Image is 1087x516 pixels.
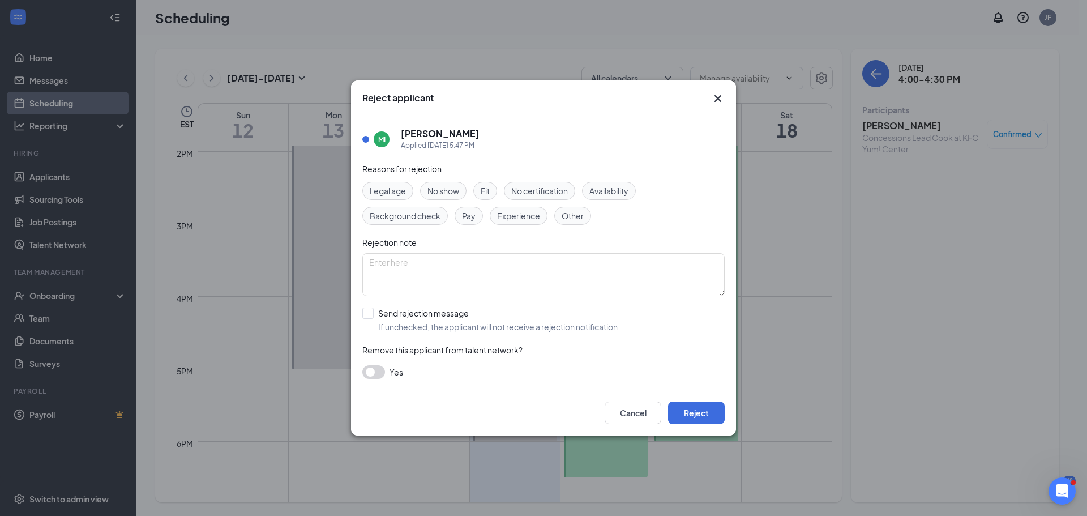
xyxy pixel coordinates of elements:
span: Background check [370,210,440,222]
span: Availability [589,185,628,197]
button: Reject [668,402,725,424]
iframe: Intercom live chat [1049,477,1076,505]
span: Fit [481,185,490,197]
svg: Cross [711,92,725,105]
span: Remove this applicant from talent network? [362,345,523,355]
h3: Reject applicant [362,92,434,104]
h5: [PERSON_NAME] [401,127,480,140]
span: Rejection note [362,237,417,248]
span: Experience [497,210,540,222]
span: Pay [462,210,476,222]
div: Applied [DATE] 5:47 PM [401,140,480,151]
button: Close [711,92,725,105]
span: Reasons for rejection [362,164,442,174]
span: Other [562,210,584,222]
span: No certification [511,185,568,197]
span: Yes [390,365,403,379]
span: Legal age [370,185,406,197]
span: No show [427,185,459,197]
div: MI [378,135,386,144]
button: Cancel [605,402,661,424]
